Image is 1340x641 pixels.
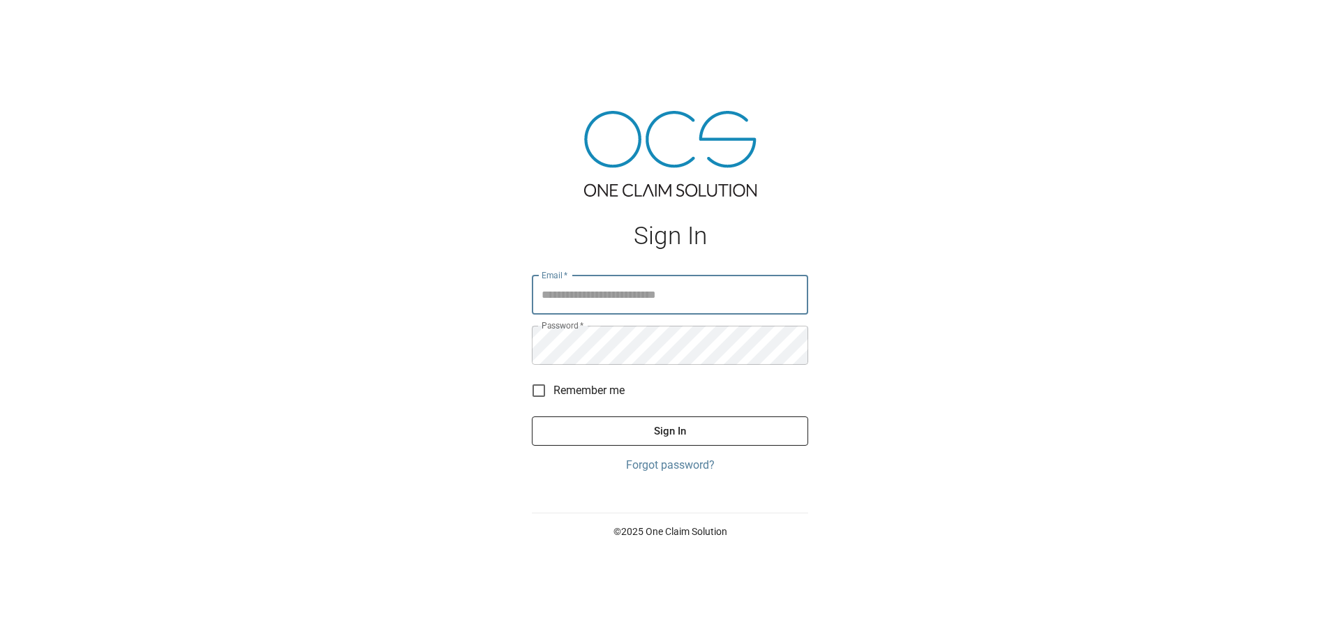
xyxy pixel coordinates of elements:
p: © 2025 One Claim Solution [532,525,808,538]
img: ocs-logo-tra.png [584,111,757,197]
label: Email [542,269,568,281]
h1: Sign In [532,222,808,250]
a: Forgot password? [532,457,808,474]
img: ocs-logo-white-transparent.png [17,8,73,36]
span: Remember me [553,382,625,399]
label: Password [542,319,583,331]
button: Sign In [532,416,808,446]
